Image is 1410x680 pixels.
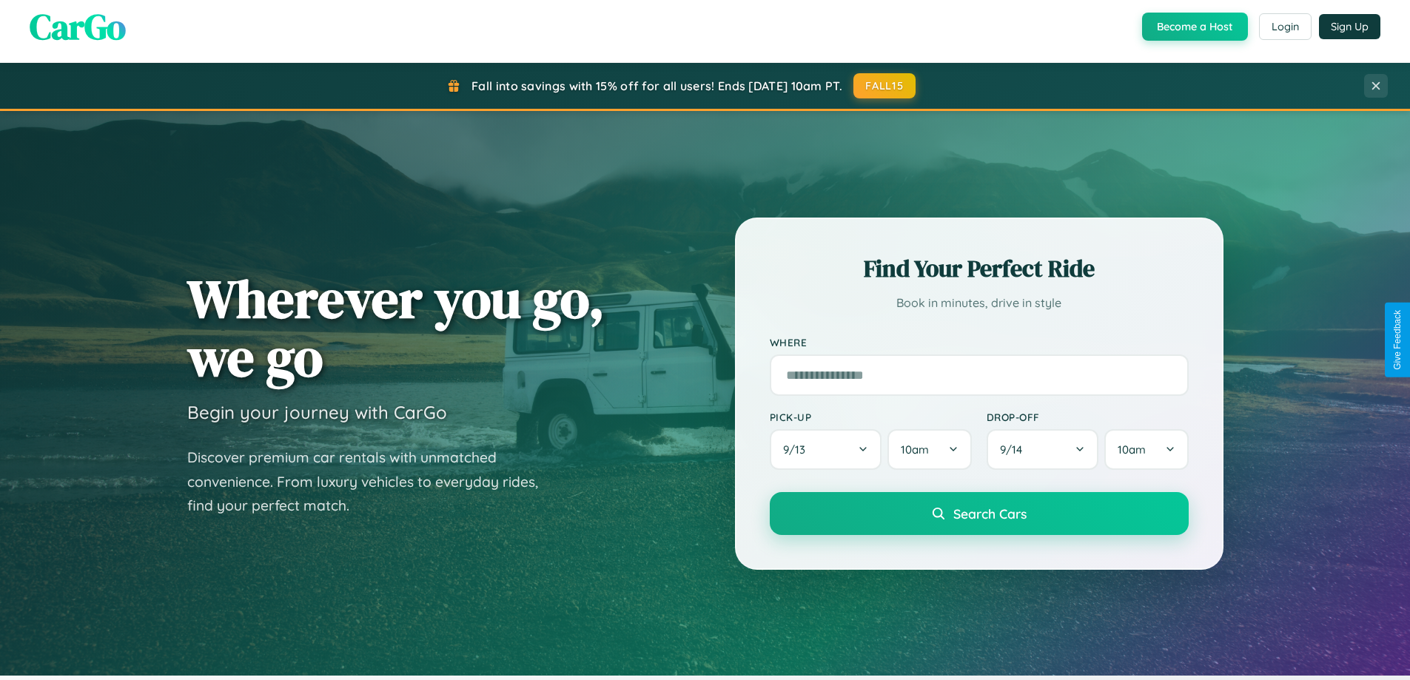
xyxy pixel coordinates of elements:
button: Search Cars [770,492,1189,535]
span: 9 / 13 [783,442,813,457]
button: 10am [887,429,971,470]
p: Discover premium car rentals with unmatched convenience. From luxury vehicles to everyday rides, ... [187,445,557,518]
div: Give Feedback [1392,310,1403,370]
button: 9/13 [770,429,882,470]
p: Book in minutes, drive in style [770,292,1189,314]
span: 9 / 14 [1000,442,1030,457]
span: CarGo [30,2,126,51]
button: Sign Up [1319,14,1380,39]
button: 9/14 [987,429,1099,470]
button: Login [1259,13,1312,40]
label: Drop-off [987,411,1189,423]
span: 10am [901,442,929,457]
span: Fall into savings with 15% off for all users! Ends [DATE] 10am PT. [471,78,842,93]
span: Search Cars [953,505,1027,522]
button: Become a Host [1142,13,1248,41]
h1: Wherever you go, we go [187,269,605,386]
label: Pick-up [770,411,972,423]
span: 10am [1118,442,1146,457]
h2: Find Your Perfect Ride [770,252,1189,285]
label: Where [770,336,1189,349]
button: 10am [1104,429,1188,470]
button: FALL15 [853,73,916,98]
h3: Begin your journey with CarGo [187,401,447,423]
